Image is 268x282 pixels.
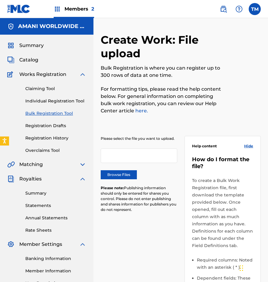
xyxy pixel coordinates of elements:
[7,161,15,168] img: Matching
[7,71,15,78] img: Works Registration
[79,175,86,183] img: expand
[217,3,229,15] a: Public Search
[197,256,254,274] li: Required columns: Noted with an asterisk ( * ).
[7,241,14,248] img: Member Settings
[244,143,253,149] span: Hide
[101,136,177,141] p: Please select the file you want to upload.
[7,42,44,49] a: SummarySummary
[91,6,94,12] span: 2
[101,86,224,114] p: For formatting tips, please read the help content below. For general information on completing bu...
[134,108,148,114] a: here.
[101,170,137,179] label: Browse Files
[19,56,38,64] span: Catalog
[7,42,14,49] img: Summary
[7,175,14,183] img: Royalties
[240,259,243,277] div: Drag
[79,161,86,168] img: expand
[233,3,245,15] div: Help
[192,177,254,249] p: To create a Bulk Work Registration file, first download the template provided below. Once opened,...
[192,156,254,170] h5: How do I format the file?
[19,175,42,183] span: Royalties
[25,123,86,129] a: Registration Drafts
[7,23,14,30] img: Accounts
[19,161,43,168] span: Matching
[79,241,86,248] img: expand
[25,147,86,154] a: Overclaims Tool
[101,185,177,212] p: Publishing information should only be entered for shares you control. Please do not enter publish...
[25,110,86,117] a: Bulk Registration Tool
[235,5,243,13] img: help
[251,184,268,236] iframe: Resource Center
[79,71,86,78] img: expand
[238,253,268,282] iframe: Chat Widget
[19,42,44,49] span: Summary
[101,33,224,60] h2: Create Work: File upload
[25,135,86,141] a: Registration History
[101,186,124,190] span: Please note:
[7,5,30,13] img: MLC Logo
[65,5,94,12] span: Members
[54,5,61,13] img: Top Rightsholders
[25,190,86,196] a: Summary
[25,202,86,209] a: Statements
[25,268,86,274] a: Member Information
[192,143,217,149] span: Help content
[19,241,62,248] span: Member Settings
[101,64,224,79] p: Bulk Registration is where you can register up to 300 rows of data at one time.
[249,3,261,15] div: User Menu
[19,71,66,78] span: Works Registration
[25,215,86,221] a: Annual Statements
[7,56,14,64] img: Catalog
[18,23,86,30] h5: AMANI WORLDWIDE PUBLISHING
[25,255,86,262] a: Banking Information
[7,56,38,64] a: CatalogCatalog
[220,5,227,13] img: search
[25,86,86,92] a: Claiming Tool
[25,98,86,104] a: Individual Registration Tool
[25,227,86,233] a: Rate Sheets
